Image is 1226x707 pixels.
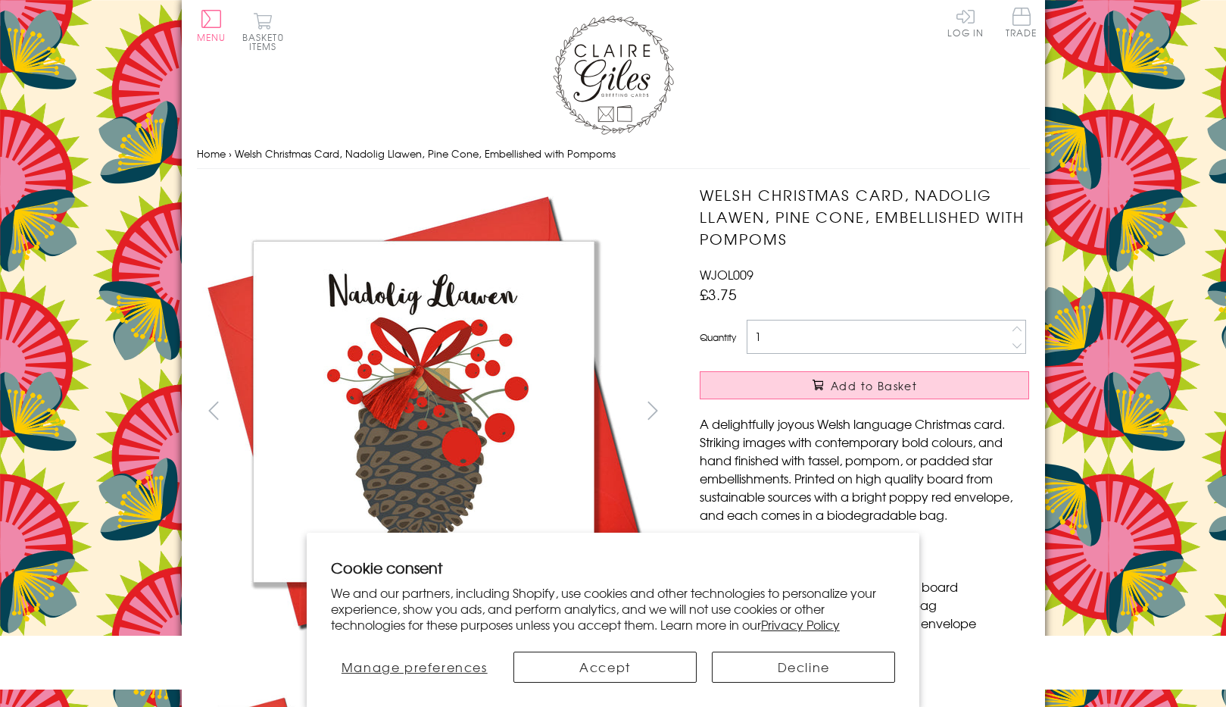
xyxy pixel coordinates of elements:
[831,378,917,393] span: Add to Basket
[229,146,232,161] span: ›
[197,139,1030,170] nav: breadcrumbs
[331,585,896,632] p: We and our partners, including Shopify, use cookies and other technologies to personalize your ex...
[331,652,498,683] button: Manage preferences
[700,415,1029,524] p: A delightfully joyous Welsh language Christmas card. Striking images with contemporary bold colou...
[197,10,226,42] button: Menu
[235,146,616,161] span: Welsh Christmas Card, Nadolig Llawen, Pine Cone, Embellished with Pompoms
[1006,8,1037,37] span: Trade
[249,30,284,53] span: 0 items
[761,615,840,633] a: Privacy Policy
[1006,8,1037,40] a: Trade
[700,283,737,305] span: £3.75
[331,557,896,578] h2: Cookie consent
[553,15,674,135] img: Claire Giles Greetings Cards
[700,371,1029,399] button: Add to Basket
[700,265,753,283] span: WJOL009
[197,393,231,427] button: prev
[947,8,984,37] a: Log In
[635,393,669,427] button: next
[669,184,1124,639] img: Welsh Christmas Card, Nadolig Llawen, Pine Cone, Embellished with Pompoms
[197,30,226,44] span: Menu
[197,146,226,161] a: Home
[513,652,697,683] button: Accept
[712,652,895,683] button: Decline
[242,12,284,51] button: Basket0 items
[700,330,736,344] label: Quantity
[342,658,488,676] span: Manage preferences
[700,184,1029,249] h1: Welsh Christmas Card, Nadolig Llawen, Pine Cone, Embellished with Pompoms
[196,184,650,639] img: Welsh Christmas Card, Nadolig Llawen, Pine Cone, Embellished with Pompoms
